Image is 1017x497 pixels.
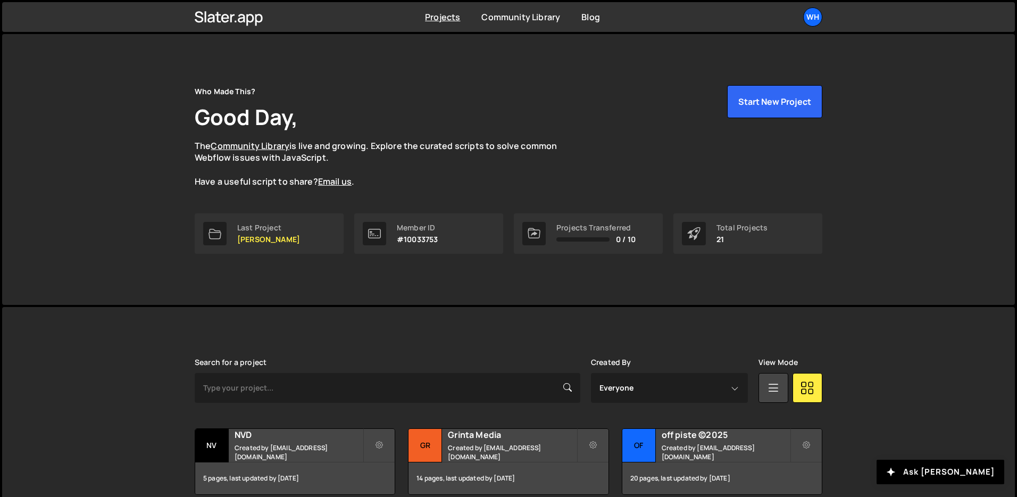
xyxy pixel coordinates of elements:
div: Total Projects [716,223,768,232]
a: Projects [425,11,460,23]
label: Created By [591,358,631,367]
h2: off piste ©2025 [662,429,790,441]
input: Type your project... [195,373,580,403]
button: Ask [PERSON_NAME] [877,460,1004,484]
div: 5 pages, last updated by [DATE] [195,462,395,494]
p: 21 [716,235,768,244]
button: Start New Project [727,85,822,118]
p: [PERSON_NAME] [237,235,300,244]
span: 0 / 10 [616,235,636,244]
p: #10033753 [397,235,438,244]
div: Who Made This? [195,85,255,98]
a: of off piste ©2025 Created by [EMAIL_ADDRESS][DOMAIN_NAME] 20 pages, last updated by [DATE] [622,428,822,495]
div: Last Project [237,223,300,232]
div: Gr [409,429,442,462]
small: Created by [EMAIL_ADDRESS][DOMAIN_NAME] [662,443,790,461]
h1: Good Day, [195,102,298,131]
a: Community Library [481,11,560,23]
a: Email us [318,176,352,187]
small: Created by [EMAIL_ADDRESS][DOMAIN_NAME] [448,443,576,461]
a: NV NVD Created by [EMAIL_ADDRESS][DOMAIN_NAME] 5 pages, last updated by [DATE] [195,428,395,495]
h2: NVD [235,429,363,441]
div: of [622,429,656,462]
div: Projects Transferred [556,223,636,232]
h2: Grinta Media [448,429,576,441]
a: Blog [581,11,600,23]
div: Member ID [397,223,438,232]
p: The is live and growing. Explore the curated scripts to solve common Webflow issues with JavaScri... [195,140,578,188]
div: NV [195,429,229,462]
label: Search for a project [195,358,266,367]
small: Created by [EMAIL_ADDRESS][DOMAIN_NAME] [235,443,363,461]
label: View Mode [758,358,798,367]
a: Gr Grinta Media Created by [EMAIL_ADDRESS][DOMAIN_NAME] 14 pages, last updated by [DATE] [408,428,608,495]
a: Last Project [PERSON_NAME] [195,213,344,254]
div: 14 pages, last updated by [DATE] [409,462,608,494]
div: 20 pages, last updated by [DATE] [622,462,822,494]
a: Community Library [211,140,289,152]
a: Wh [803,7,822,27]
